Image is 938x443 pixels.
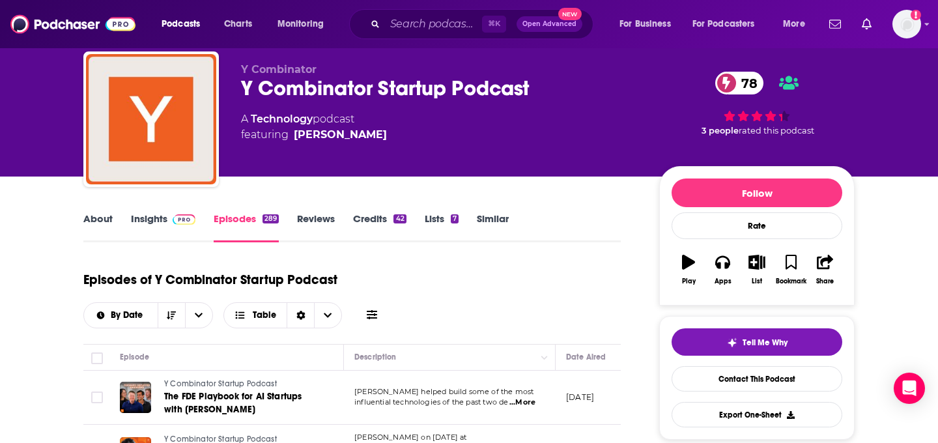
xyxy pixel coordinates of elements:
div: Episode [120,349,149,365]
a: 78 [715,72,764,94]
button: Show profile menu [892,10,921,38]
button: open menu [684,14,774,35]
button: Bookmark [774,246,808,293]
button: open menu [152,14,217,35]
div: Bookmark [776,278,806,285]
button: tell me why sparkleTell Me Why [672,328,842,356]
span: By Date [111,311,147,320]
span: ⌘ K [482,16,506,33]
div: List [752,278,762,285]
button: Apps [705,246,739,293]
span: Table [253,311,276,320]
span: Y Combinator Startup Podcast [164,379,277,388]
a: About [83,212,113,242]
a: Episodes289 [214,212,279,242]
span: Toggle select row [91,392,103,403]
span: Podcasts [162,15,200,33]
img: Podchaser - Follow, Share and Rate Podcasts [10,12,135,36]
button: Export One-Sheet [672,402,842,427]
button: Open AdvancedNew [517,16,582,32]
button: open menu [268,14,341,35]
div: Rate [672,212,842,239]
button: open menu [610,14,687,35]
button: Play [672,246,705,293]
div: Search podcasts, credits, & more... [362,9,606,39]
span: The FDE Playbook for AI Startups with [PERSON_NAME] [164,391,302,415]
div: Date Aired [566,349,606,365]
button: Share [808,246,842,293]
a: Lists7 [425,212,459,242]
div: Apps [715,278,732,285]
span: 3 people [702,126,739,136]
div: 42 [393,214,406,223]
div: 7 [451,214,459,223]
a: Technology [251,113,313,125]
span: Monitoring [277,15,324,33]
a: Craig Cannon [294,127,387,143]
img: Podchaser Pro [173,214,195,225]
a: InsightsPodchaser Pro [131,212,195,242]
img: User Profile [892,10,921,38]
a: Similar [477,212,509,242]
div: 78 3 peoplerated this podcast [659,63,855,144]
span: Tell Me Why [743,337,788,348]
span: influential technologies of the past two de [354,397,508,407]
span: More [783,15,805,33]
span: Logged in as AutumnKatie [892,10,921,38]
div: Open Intercom Messenger [894,373,925,404]
a: Show notifications dropdown [824,13,846,35]
div: Play [682,278,696,285]
div: Description [354,349,396,365]
button: List [740,246,774,293]
a: Y Combinator Startup Podcast [164,379,320,390]
span: Charts [224,15,252,33]
a: Show notifications dropdown [857,13,877,35]
button: Choose View [223,302,343,328]
a: Charts [216,14,260,35]
p: [DATE] [566,392,594,403]
button: open menu [84,311,158,320]
div: Sort Direction [287,303,314,328]
h1: Episodes of Y Combinator Startup Podcast [83,272,337,288]
span: Y Combinator [241,63,317,76]
svg: Add a profile image [911,10,921,20]
button: Follow [672,179,842,207]
div: 289 [263,214,279,223]
button: Sort Direction [158,303,185,328]
a: Reviews [297,212,335,242]
span: Open Advanced [522,21,576,27]
img: Y Combinator Startup Podcast [86,54,216,184]
span: featuring [241,127,387,143]
span: 78 [728,72,764,94]
button: open menu [774,14,821,35]
span: ...More [509,397,535,408]
img: tell me why sparkle [727,337,737,348]
a: Credits42 [353,212,406,242]
button: Column Actions [537,350,552,365]
h2: Choose List sort [83,302,213,328]
a: Contact This Podcast [672,366,842,392]
span: [PERSON_NAME] helped build some of the most [354,387,533,396]
input: Search podcasts, credits, & more... [385,14,482,35]
div: A podcast [241,111,387,143]
div: Share [816,278,834,285]
button: open menu [185,303,212,328]
span: rated this podcast [739,126,814,136]
span: For Business [619,15,671,33]
span: For Podcasters [692,15,755,33]
a: The FDE Playbook for AI Startups with [PERSON_NAME] [164,390,320,416]
span: New [558,8,582,20]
